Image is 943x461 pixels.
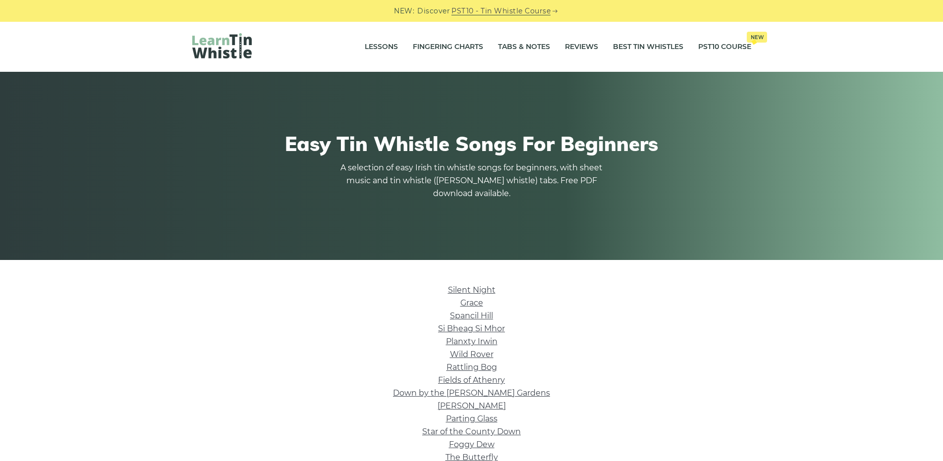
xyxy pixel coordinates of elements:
a: Planxty Irwin [446,337,498,346]
a: Silent Night [448,285,496,295]
a: Grace [460,298,483,307]
a: Fingering Charts [413,35,483,59]
a: [PERSON_NAME] [438,401,506,410]
img: LearnTinWhistle.com [192,33,252,58]
a: Wild Rover [450,350,494,359]
a: Star of the County Down [422,427,521,436]
a: Lessons [365,35,398,59]
a: Foggy Dew [449,440,495,449]
a: Tabs & Notes [498,35,550,59]
a: Best Tin Whistles [613,35,683,59]
a: Rattling Bog [446,362,497,372]
a: Down by the [PERSON_NAME] Gardens [393,388,550,398]
a: Reviews [565,35,598,59]
a: Si­ Bheag Si­ Mhor [438,324,505,333]
a: Parting Glass [446,414,498,423]
a: Spancil Hill [450,311,493,320]
span: New [747,32,767,43]
a: Fields of Athenry [438,375,505,385]
h1: Easy Tin Whistle Songs For Beginners [192,132,751,155]
p: A selection of easy Irish tin whistle songs for beginners, with sheet music and tin whistle ([PER... [338,161,606,200]
a: PST10 CourseNew [698,35,751,59]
